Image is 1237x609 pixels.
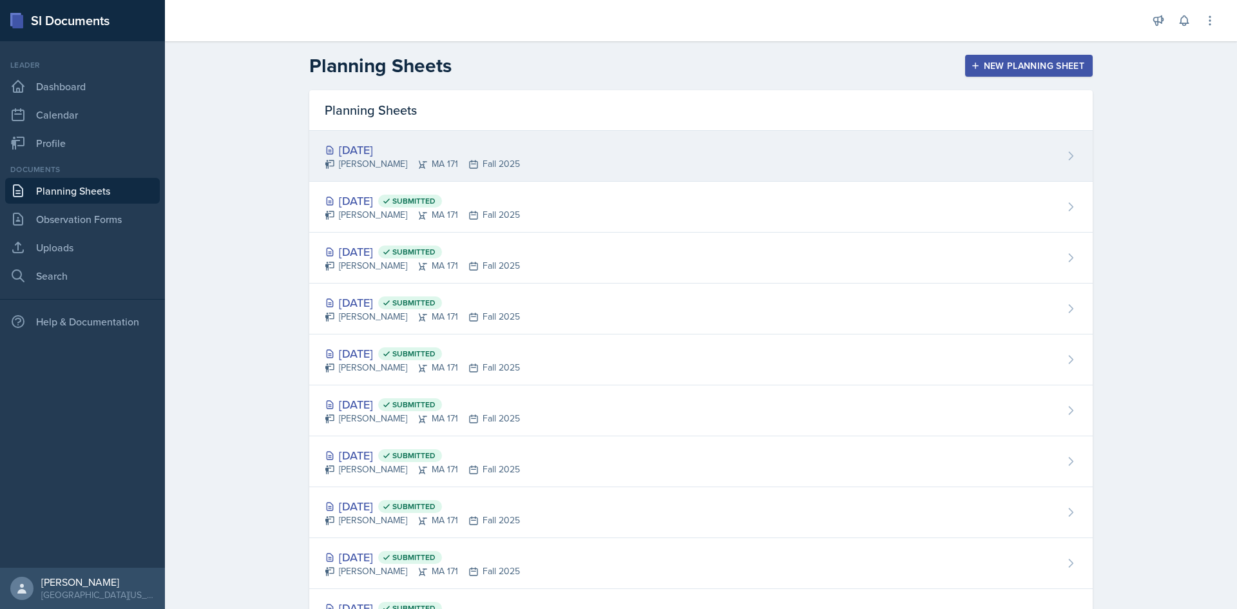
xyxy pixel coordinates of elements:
[392,298,436,308] span: Submitted
[5,263,160,289] a: Search
[309,233,1093,284] a: [DATE] Submitted [PERSON_NAME]MA 171Fall 2025
[325,514,520,527] div: [PERSON_NAME] MA 171 Fall 2025
[5,206,160,232] a: Observation Forms
[325,141,520,159] div: [DATE]
[392,247,436,257] span: Submitted
[325,361,520,374] div: [PERSON_NAME] MA 171 Fall 2025
[325,294,520,311] div: [DATE]
[309,182,1093,233] a: [DATE] Submitted [PERSON_NAME]MA 171Fall 2025
[325,208,520,222] div: [PERSON_NAME] MA 171 Fall 2025
[392,400,436,410] span: Submitted
[5,130,160,156] a: Profile
[5,59,160,71] div: Leader
[392,552,436,563] span: Submitted
[392,349,436,359] span: Submitted
[973,61,1084,71] div: New Planning Sheet
[309,487,1093,538] a: [DATE] Submitted [PERSON_NAME]MA 171Fall 2025
[5,235,160,260] a: Uploads
[325,192,520,209] div: [DATE]
[325,157,520,171] div: [PERSON_NAME] MA 171 Fall 2025
[392,501,436,512] span: Submitted
[325,310,520,324] div: [PERSON_NAME] MA 171 Fall 2025
[309,538,1093,589] a: [DATE] Submitted [PERSON_NAME]MA 171Fall 2025
[965,55,1093,77] button: New Planning Sheet
[5,102,160,128] a: Calendar
[309,131,1093,182] a: [DATE] [PERSON_NAME]MA 171Fall 2025
[309,284,1093,334] a: [DATE] Submitted [PERSON_NAME]MA 171Fall 2025
[325,412,520,425] div: [PERSON_NAME] MA 171 Fall 2025
[325,565,520,578] div: [PERSON_NAME] MA 171 Fall 2025
[309,334,1093,385] a: [DATE] Submitted [PERSON_NAME]MA 171Fall 2025
[41,588,155,601] div: [GEOGRAPHIC_DATA][US_STATE] in [GEOGRAPHIC_DATA]
[309,436,1093,487] a: [DATE] Submitted [PERSON_NAME]MA 171Fall 2025
[309,54,452,77] h2: Planning Sheets
[325,548,520,566] div: [DATE]
[309,90,1093,131] div: Planning Sheets
[325,259,520,273] div: [PERSON_NAME] MA 171 Fall 2025
[5,178,160,204] a: Planning Sheets
[5,164,160,175] div: Documents
[392,196,436,206] span: Submitted
[5,309,160,334] div: Help & Documentation
[325,396,520,413] div: [DATE]
[325,243,520,260] div: [DATE]
[5,73,160,99] a: Dashboard
[309,385,1093,436] a: [DATE] Submitted [PERSON_NAME]MA 171Fall 2025
[325,463,520,476] div: [PERSON_NAME] MA 171 Fall 2025
[392,450,436,461] span: Submitted
[325,345,520,362] div: [DATE]
[41,575,155,588] div: [PERSON_NAME]
[325,498,520,515] div: [DATE]
[325,447,520,464] div: [DATE]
